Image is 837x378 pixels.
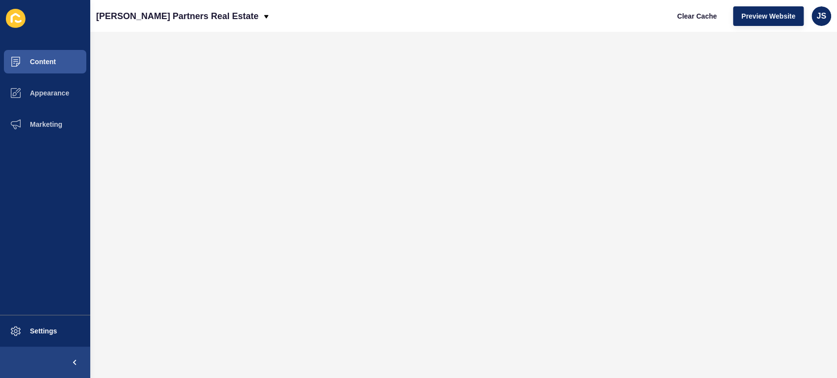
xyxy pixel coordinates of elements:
span: JS [816,11,826,21]
span: Clear Cache [677,11,717,21]
button: Clear Cache [669,6,725,26]
p: [PERSON_NAME] Partners Real Estate [96,4,258,28]
span: Preview Website [741,11,795,21]
button: Preview Website [733,6,804,26]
